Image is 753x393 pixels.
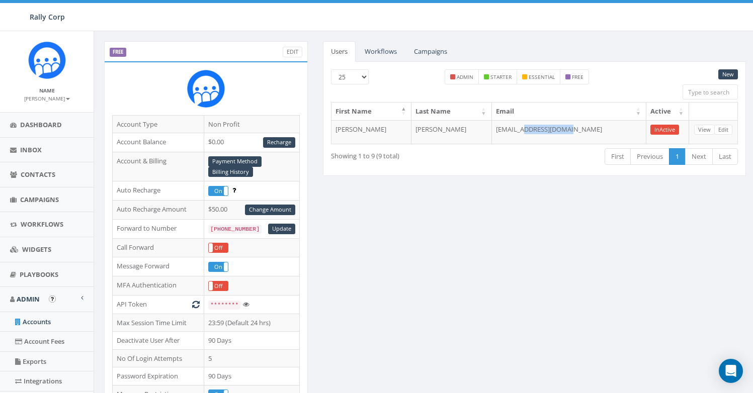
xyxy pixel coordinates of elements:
[492,120,646,144] td: [EMAIL_ADDRESS][DOMAIN_NAME]
[685,148,713,165] a: Next
[630,148,670,165] a: Previous
[209,281,228,291] label: Off
[712,148,738,165] a: Last
[49,296,56,303] button: Open In-App Guide
[245,205,295,215] a: Change Amount
[113,219,204,238] td: Forward to Number
[650,125,679,135] a: InActive
[110,48,126,57] label: FREE
[204,332,300,350] td: 90 Days
[113,276,204,296] td: MFA Authentication
[646,103,689,120] th: Active: activate to sort column ascending
[209,243,228,253] label: Off
[187,70,225,108] img: Rally_Corp_Icon.png
[357,41,405,62] a: Workflows
[718,69,738,80] a: New
[529,73,555,80] small: essential
[204,201,300,220] td: $50.00
[232,185,236,194] span: Enable to prevent campaign failure.
[605,148,631,165] a: First
[714,125,732,135] a: Edit
[20,195,59,204] span: Campaigns
[24,95,70,102] small: [PERSON_NAME]
[20,270,58,279] span: Playbooks
[457,73,473,80] small: admin
[204,115,300,133] td: Non Profit
[263,137,295,148] a: Recharge
[719,359,743,383] div: Open Intercom Messenger
[20,120,62,129] span: Dashboard
[208,186,228,197] div: OnOff
[192,301,200,308] i: Generate New Token
[22,245,51,254] span: Widgets
[492,103,646,120] th: Email: activate to sort column ascending
[208,243,228,253] div: OnOff
[113,152,204,181] td: Account & Billing
[20,145,42,154] span: Inbox
[209,186,228,196] label: On
[694,125,715,135] a: View
[669,148,686,165] a: 1
[113,296,204,314] td: API Token
[268,224,295,234] a: Update
[30,12,65,22] span: Rally Corp
[406,41,455,62] a: Campaigns
[113,181,204,201] td: Auto Recharge
[283,47,302,57] a: Edit
[113,238,204,257] td: Call Forward
[208,156,262,167] a: Payment Method
[208,281,228,291] div: OnOff
[208,167,253,177] a: Billing History
[113,257,204,276] td: Message Forward
[490,73,512,80] small: starter
[113,349,204,367] td: No Of Login Attempts
[113,332,204,350] td: Deactivate User After
[39,87,55,94] small: Name
[113,115,204,133] td: Account Type
[113,367,204,385] td: Password Expiration
[411,120,491,144] td: [PERSON_NAME]
[204,314,300,332] td: 23:59 (Default 24 hrs)
[323,41,356,62] a: Users
[113,314,204,332] td: Max Session Time Limit
[208,262,228,272] div: OnOff
[28,41,66,79] img: Icon_1.png
[204,367,300,385] td: 90 Days
[411,103,491,120] th: Last Name: activate to sort column ascending
[331,147,491,161] div: Showing 1 to 9 (9 total)
[331,120,411,144] td: [PERSON_NAME]
[572,73,583,80] small: free
[113,201,204,220] td: Auto Recharge Amount
[17,294,40,304] span: Admin
[204,349,300,367] td: 5
[209,262,228,272] label: On
[21,220,63,229] span: Workflows
[208,225,262,234] code: [PHONE_NUMBER]
[24,93,70,103] a: [PERSON_NAME]
[21,170,55,179] span: Contacts
[113,133,204,152] td: Account Balance
[331,103,411,120] th: First Name: activate to sort column descending
[204,133,300,152] td: $0.00
[683,84,738,100] input: Type to search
